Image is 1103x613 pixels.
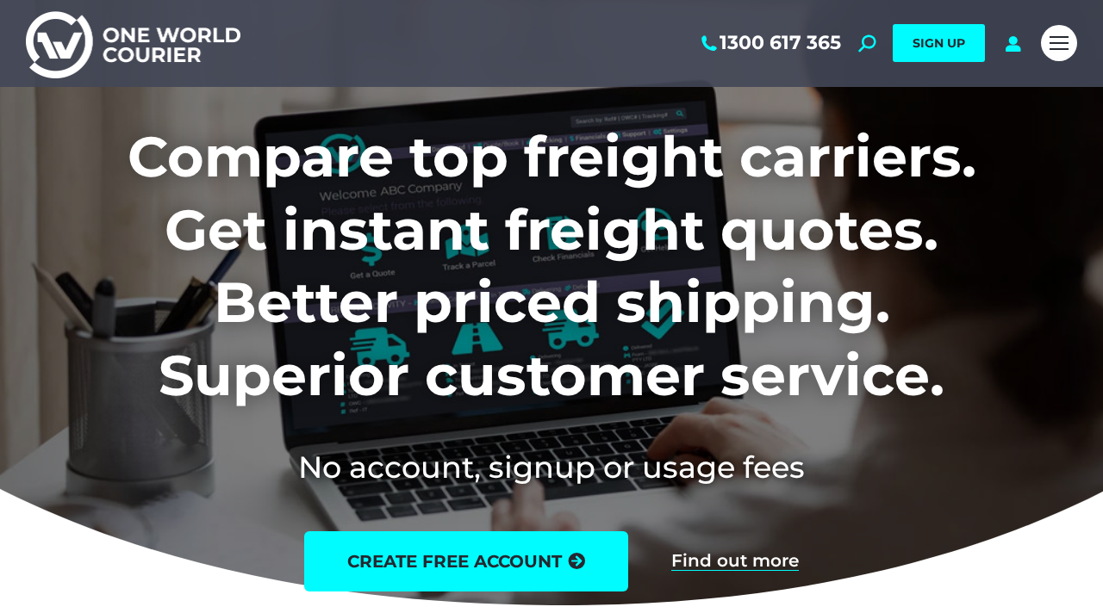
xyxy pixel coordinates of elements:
[698,32,841,54] a: 1300 617 365
[671,552,799,571] a: Find out more
[26,9,240,78] img: One World Courier
[304,531,628,591] a: create free account
[893,24,985,62] a: SIGN UP
[26,121,1077,412] h1: Compare top freight carriers. Get instant freight quotes. Better priced shipping. Superior custom...
[913,35,965,51] span: SIGN UP
[26,446,1077,488] h2: No account, signup or usage fees
[1041,25,1077,61] a: Mobile menu icon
